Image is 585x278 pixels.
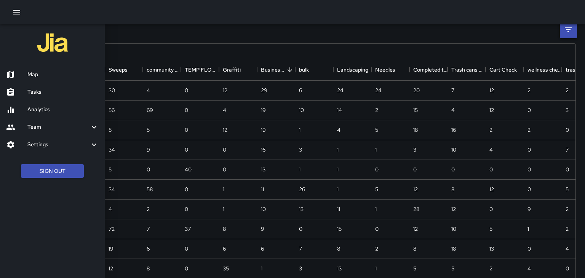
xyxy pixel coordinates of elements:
img: jia-logo [37,27,68,58]
h6: Map [27,70,99,79]
h6: Analytics [27,105,99,114]
h6: Team [27,123,90,131]
h6: Tasks [27,88,99,96]
h6: Settings [27,141,90,149]
button: Sign Out [21,164,84,178]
